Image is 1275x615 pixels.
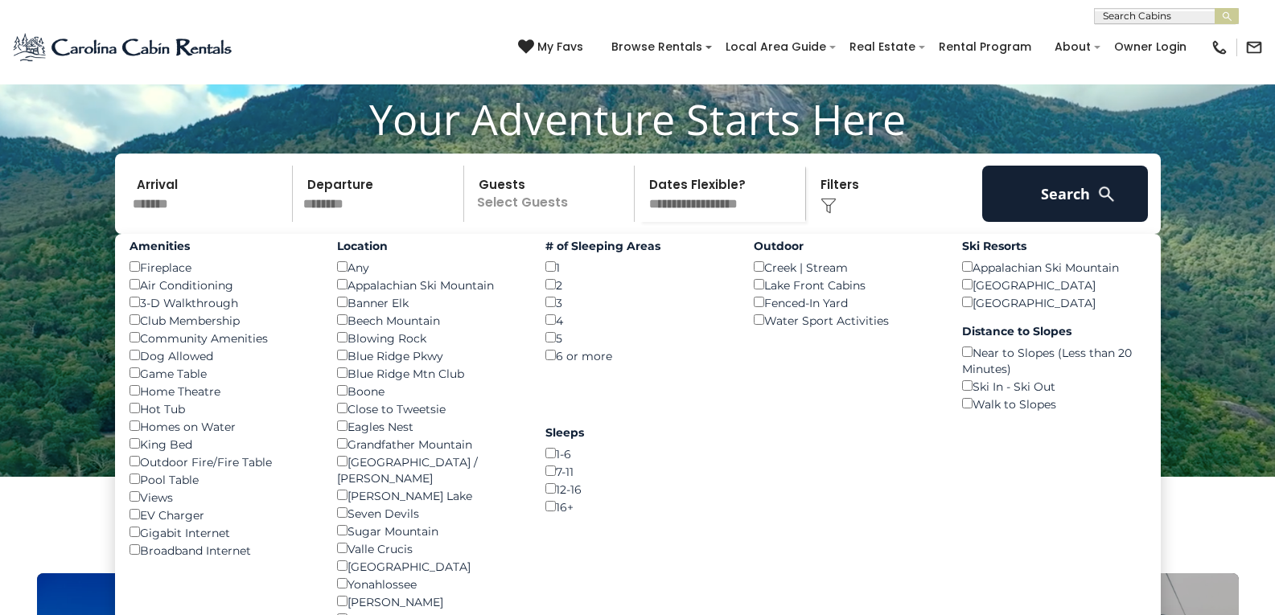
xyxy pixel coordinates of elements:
[545,258,730,276] div: 1
[545,293,730,311] div: 3
[1096,184,1117,204] img: search-regular-white.png
[754,276,938,293] div: Lake Front Cabins
[337,329,521,346] div: Blowing Rock
[337,486,521,504] div: [PERSON_NAME] Lake
[603,35,710,59] a: Browse Rentals
[337,557,521,575] div: [GEOGRAPHIC_DATA]
[545,238,730,254] label: # of Sleeping Areas
[545,480,730,498] div: 12-16
[130,238,314,254] label: Amenities
[962,395,1146,412] div: Walk to Slopes
[337,364,521,382] div: Blue Ridge Mtn Club
[337,238,521,254] label: Location
[962,343,1146,377] div: Near to Slopes (Less than 20 Minutes)
[337,539,521,557] div: Valle Crucis
[130,541,314,559] div: Broadband Internet
[1245,39,1263,56] img: mail-regular-black.png
[545,346,730,364] div: 6 or more
[754,311,938,329] div: Water Sport Activities
[12,31,235,64] img: Blue-2.png
[537,39,583,55] span: My Favs
[841,35,923,59] a: Real Estate
[821,198,837,214] img: filter--v1.png
[982,166,1149,222] button: Search
[130,400,314,417] div: Hot Tub
[754,238,938,254] label: Outdoor
[337,276,521,293] div: Appalachian Ski Mountain
[130,506,314,523] div: EV Charger
[545,329,730,346] div: 5
[130,364,314,382] div: Game Table
[337,575,521,592] div: Yonahlossee
[545,462,730,480] div: 7-11
[518,39,587,56] a: My Favs
[1106,35,1195,59] a: Owner Login
[130,417,314,435] div: Homes on Water
[1047,35,1099,59] a: About
[337,258,521,276] div: Any
[337,453,521,486] div: [GEOGRAPHIC_DATA] / [PERSON_NAME]
[337,592,521,610] div: [PERSON_NAME]
[12,94,1263,144] h1: Your Adventure Starts Here
[130,311,314,329] div: Club Membership
[130,329,314,346] div: Community Amenities
[337,417,521,435] div: Eagles Nest
[545,424,730,441] label: Sleeps
[469,166,635,222] p: Select Guests
[962,258,1146,276] div: Appalachian Ski Mountain
[130,488,314,506] div: Views
[545,498,730,515] div: 16+
[337,311,521,329] div: Beech Mountain
[337,346,521,364] div: Blue Ridge Pkwy
[130,435,314,453] div: King Bed
[130,453,314,470] div: Outdoor Fire/Fire Table
[545,311,730,329] div: 4
[337,400,521,417] div: Close to Tweetsie
[337,382,521,400] div: Boone
[545,445,730,462] div: 1-6
[35,517,1241,573] h3: Select Your Destination
[962,276,1146,293] div: [GEOGRAPHIC_DATA]
[962,293,1146,311] div: [GEOGRAPHIC_DATA]
[545,276,730,293] div: 2
[130,293,314,311] div: 3-D Walkthrough
[130,523,314,541] div: Gigabit Internet
[718,35,834,59] a: Local Area Guide
[337,435,521,453] div: Grandfather Mountain
[337,522,521,539] div: Sugar Mountain
[754,258,938,276] div: Creek | Stream
[130,276,314,293] div: Air Conditioning
[337,293,521,311] div: Banner Elk
[130,470,314,488] div: Pool Table
[1211,39,1228,56] img: phone-regular-black.png
[931,35,1039,59] a: Rental Program
[962,323,1146,339] label: Distance to Slopes
[130,346,314,364] div: Dog Allowed
[130,382,314,400] div: Home Theatre
[337,504,521,522] div: Seven Devils
[962,238,1146,254] label: Ski Resorts
[754,293,938,311] div: Fenced-In Yard
[130,258,314,276] div: Fireplace
[962,377,1146,395] div: Ski In - Ski Out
